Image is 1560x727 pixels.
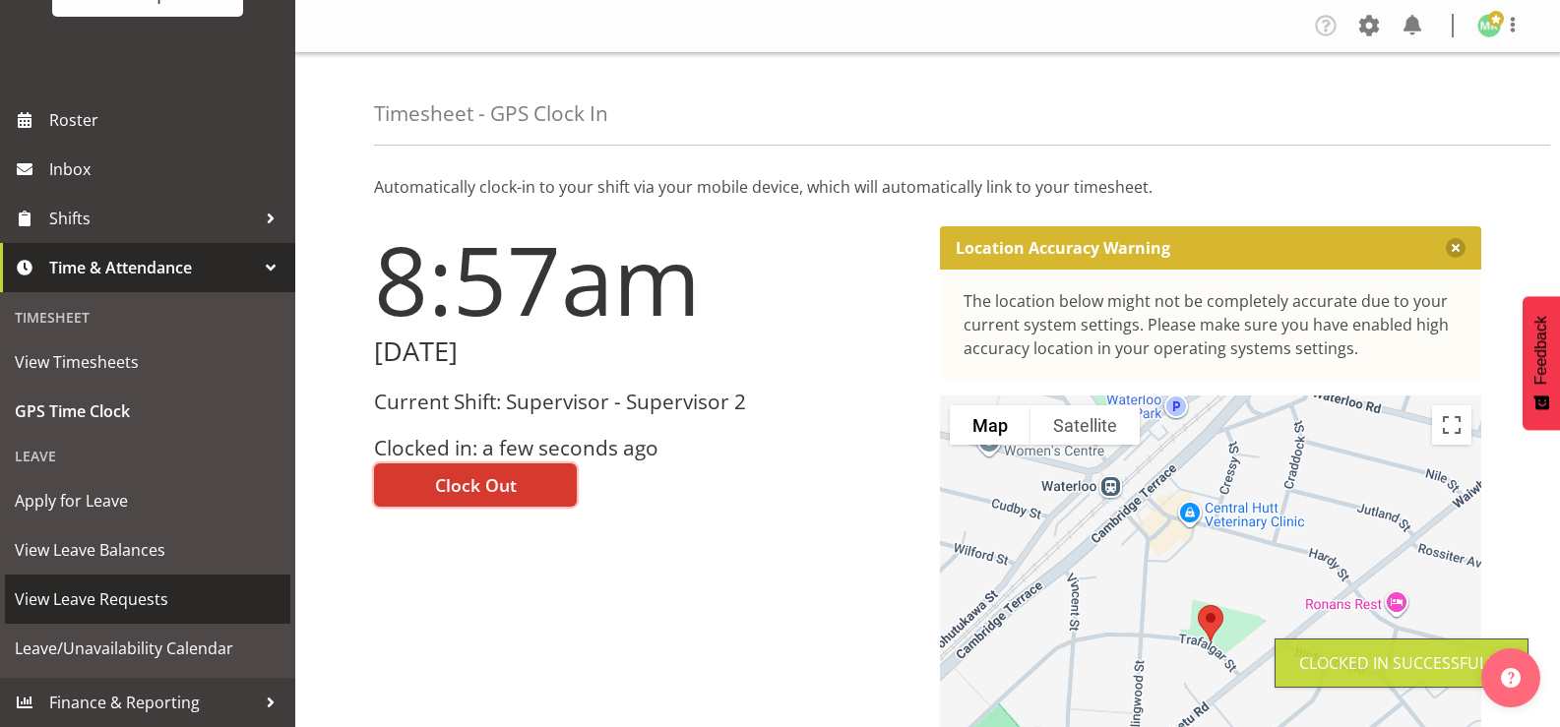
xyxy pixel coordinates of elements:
h3: Clocked in: a few seconds ago [374,437,916,459]
button: Show satellite imagery [1030,405,1140,445]
span: Leave/Unavailability Calendar [15,634,281,663]
a: GPS Time Clock [5,387,290,436]
div: Leave [5,436,290,476]
span: View Leave Requests [15,584,281,614]
div: The location below might not be completely accurate due to your current system settings. Please m... [964,289,1459,360]
h2: [DATE] [374,336,916,367]
a: Apply for Leave [5,476,290,525]
button: Toggle fullscreen view [1432,405,1471,445]
p: Automatically clock-in to your shift via your mobile device, which will automatically link to you... [374,175,1481,199]
img: help-xxl-2.png [1501,668,1521,688]
span: Inbox [49,154,285,184]
button: Clock Out [374,463,577,507]
h4: Timesheet - GPS Clock In [374,102,608,125]
p: Location Accuracy Warning [956,238,1170,258]
span: Feedback [1532,316,1550,385]
a: View Timesheets [5,337,290,387]
img: melanie-richardson713.jpg [1477,14,1501,37]
span: Finance & Reporting [49,688,256,717]
span: GPS Time Clock [15,396,281,426]
div: Timesheet [5,297,290,337]
span: Apply for Leave [15,486,281,515]
h3: Current Shift: Supervisor - Supervisor 2 [374,391,916,413]
span: Time & Attendance [49,253,256,282]
span: Clock Out [435,472,517,498]
span: Roster [49,105,285,135]
div: Clocked in Successfully [1299,651,1504,675]
span: View Leave Balances [15,535,281,565]
span: View Timesheets [15,347,281,377]
h1: 8:57am [374,226,916,333]
a: View Leave Balances [5,525,290,575]
button: Show street map [950,405,1030,445]
button: Feedback - Show survey [1523,296,1560,430]
span: Shifts [49,204,256,233]
a: Leave/Unavailability Calendar [5,624,290,673]
a: View Leave Requests [5,575,290,624]
button: Close message [1446,238,1466,258]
